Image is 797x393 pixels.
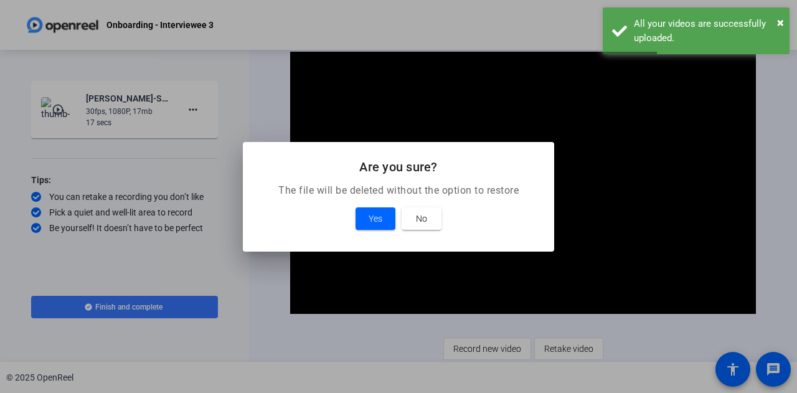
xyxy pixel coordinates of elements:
[777,15,784,30] span: ×
[416,211,427,226] span: No
[258,183,539,198] p: The file will be deleted without the option to restore
[258,157,539,177] h2: Are you sure?
[356,207,395,230] button: Yes
[634,17,780,45] div: All your videos are successfully uploaded.
[402,207,441,230] button: No
[369,211,382,226] span: Yes
[777,13,784,32] button: Close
